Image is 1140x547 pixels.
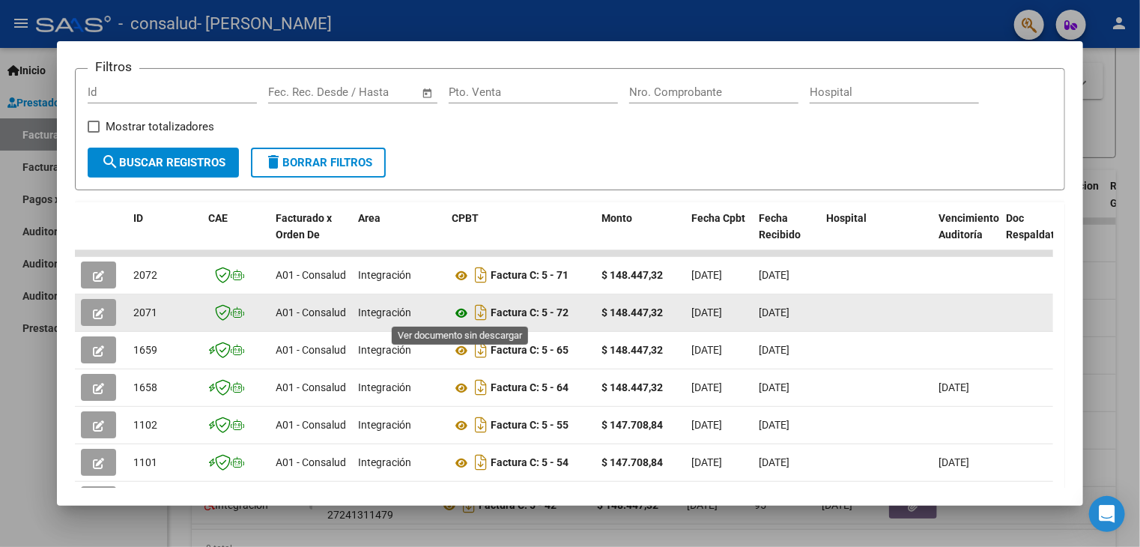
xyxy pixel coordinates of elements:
strong: $ 148.447,32 [601,344,663,356]
strong: Factura C: 5 - 65 [491,345,569,357]
strong: Factura C: 5 - 71 [491,270,569,282]
h3: Filtros [88,57,139,76]
span: 1658 [133,381,157,393]
button: Borrar Filtros [251,148,386,178]
span: CAE [208,212,228,224]
span: A01 - Consalud [276,269,346,281]
span: [DATE] [939,381,969,393]
span: Fecha Recibido [759,212,801,241]
span: Integración [358,344,411,356]
span: Doc Respaldatoria [1006,212,1073,241]
span: [DATE] [759,419,789,431]
datatable-header-cell: Doc Respaldatoria [1000,202,1090,268]
span: [DATE] [691,344,722,356]
mat-icon: delete [264,153,282,171]
input: Fecha fin [342,85,415,99]
i: Descargar documento [471,450,491,474]
i: Descargar documento [471,488,491,512]
span: [DATE] [691,419,722,431]
datatable-header-cell: ID [127,202,202,268]
input: Fecha inicio [268,85,329,99]
datatable-header-cell: Monto [595,202,685,268]
strong: $ 147.708,84 [601,456,663,468]
i: Descargar documento [471,375,491,399]
span: [DATE] [939,456,969,468]
i: Descargar documento [471,338,491,362]
span: Borrar Filtros [264,156,372,169]
datatable-header-cell: Area [352,202,446,268]
span: A01 - Consalud [276,306,346,318]
span: 2071 [133,306,157,318]
span: Hospital [826,212,867,224]
button: Buscar Registros [88,148,239,178]
datatable-header-cell: Facturado x Orden De [270,202,352,268]
strong: Factura C: 5 - 72 [491,307,569,319]
i: Descargar documento [471,413,491,437]
mat-icon: search [101,153,119,171]
strong: Factura C: 5 - 55 [491,420,569,432]
span: Monto [601,212,632,224]
span: 1659 [133,344,157,356]
span: Area [358,212,380,224]
strong: $ 148.447,32 [601,381,663,393]
span: [DATE] [691,381,722,393]
i: Descargar documento [471,300,491,324]
span: CPBT [452,212,479,224]
span: Facturado x Orden De [276,212,332,241]
span: [DATE] [691,269,722,281]
strong: $ 147.708,84 [601,419,663,431]
span: Buscar Registros [101,156,225,169]
span: A01 - Consalud [276,419,346,431]
datatable-header-cell: Vencimiento Auditoría [933,202,1000,268]
span: A01 - Consalud [276,381,346,393]
span: 1102 [133,419,157,431]
datatable-header-cell: Hospital [820,202,933,268]
datatable-header-cell: Fecha Cpbt [685,202,753,268]
span: [DATE] [759,456,789,468]
span: ID [133,212,143,224]
span: Integración [358,306,411,318]
span: Vencimiento Auditoría [939,212,999,241]
div: Open Intercom Messenger [1089,496,1125,532]
span: Integración [358,381,411,393]
span: Integración [358,419,411,431]
span: Fecha Cpbt [691,212,745,224]
strong: Factura C: 5 - 54 [491,457,569,469]
span: A01 - Consalud [276,344,346,356]
i: Descargar documento [471,263,491,287]
span: [DATE] [691,456,722,468]
strong: $ 148.447,32 [601,269,663,281]
span: Integración [358,456,411,468]
span: [DATE] [691,306,722,318]
datatable-header-cell: CPBT [446,202,595,268]
span: [DATE] [759,344,789,356]
span: 1101 [133,456,157,468]
span: Mostrar totalizadores [106,118,214,136]
span: [DATE] [759,269,789,281]
span: Integración [358,269,411,281]
span: A01 - Consalud [276,456,346,468]
span: [DATE] [759,381,789,393]
datatable-header-cell: Fecha Recibido [753,202,820,268]
button: Open calendar [419,85,437,102]
strong: $ 148.447,32 [601,306,663,318]
strong: Factura C: 5 - 64 [491,382,569,394]
span: 2072 [133,269,157,281]
span: [DATE] [759,306,789,318]
datatable-header-cell: CAE [202,202,270,268]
